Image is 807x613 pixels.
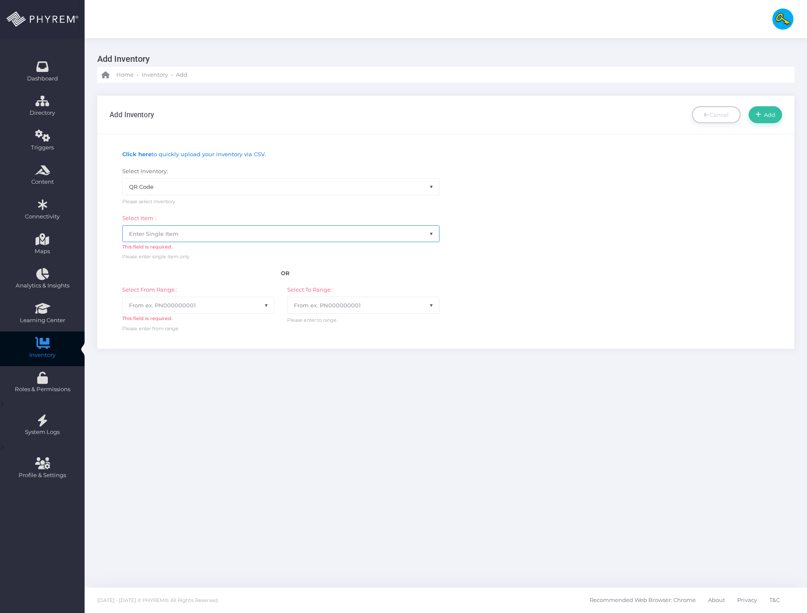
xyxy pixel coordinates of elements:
span: Please select inventory [122,195,175,205]
span: Dashboard [27,75,58,83]
label: Select Inventory: [122,167,168,176]
span: Learning Center [5,316,79,325]
span: Content [5,178,79,186]
li: - [135,71,140,79]
a: Add [749,106,782,123]
h3: Add Inventory [97,51,788,67]
span: [DATE] - [DATE] © PHYREM®. All Rights Reserved. [97,597,219,603]
span: Profile & Settings [19,471,66,480]
span: System Logs [5,428,79,436]
span: From ex. PN000000001 [294,302,361,309]
span: Maps [35,247,50,256]
span: Home [116,71,134,79]
a: Privacy [737,588,757,613]
span: Triggers [5,144,79,152]
div: This field is required. [122,243,439,251]
h3: Add Inventory [110,110,154,119]
a: Recommended Web Browser: Chrome [590,588,696,613]
a: Click hereto quickly upload your inventory via CSV. [122,151,266,157]
span: From ex. PN000000001 [129,302,196,309]
label: Select Item : [122,214,156,223]
label: Select From Range : [122,286,177,294]
span: Privacy [737,591,757,609]
span: Inventory [5,351,79,359]
span: Cancel [710,111,729,118]
span: Enter Single Item [129,230,178,237]
span: T&C [769,591,780,609]
div: This field is required. [122,315,274,322]
label: Select To Range : [287,286,333,294]
span: Analytics & Insights [5,282,79,290]
span: Directory [5,109,79,117]
span: Please enter from range [122,322,178,332]
a: About [708,588,725,613]
span: Please enter to range [287,314,337,324]
strong: Click here [122,151,151,157]
span: Please enter single item only [122,250,189,260]
li: - [170,71,174,79]
span: Connectivity [5,213,79,221]
span: Add [176,71,187,79]
span: Roles & Permissions [5,385,79,394]
span: Inventory [142,71,168,79]
strong: OR [281,269,290,278]
a: Add [176,67,187,83]
span: Add [761,111,776,118]
span: Recommended Web Browser: Chrome [590,591,696,609]
a: Inventory [142,67,168,83]
a: Cancel [692,106,741,123]
span: QR Code [122,178,439,195]
span: About [708,591,725,609]
span: QR Code [123,179,439,195]
a: Home [102,67,134,83]
a: T&C [769,588,780,613]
